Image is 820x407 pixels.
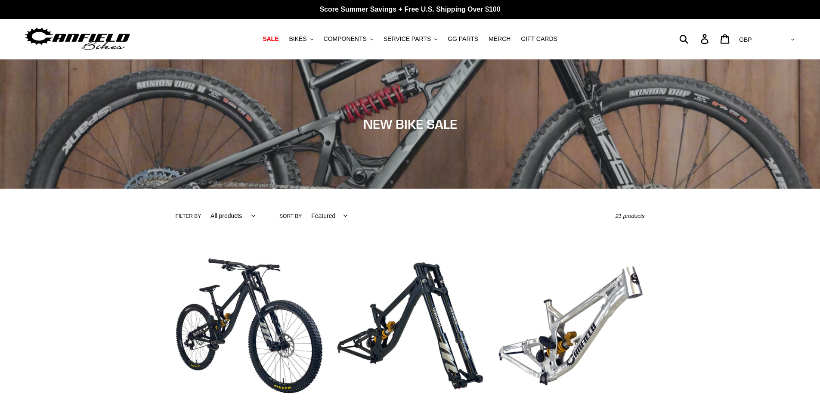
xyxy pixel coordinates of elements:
[319,33,378,45] button: COMPONENTS
[616,213,645,219] span: 21 products
[484,33,515,45] a: MERCH
[324,35,367,43] span: COMPONENTS
[379,33,442,45] button: SERVICE PARTS
[289,35,306,43] span: BIKES
[517,33,562,45] a: GIFT CARDS
[489,35,511,43] span: MERCH
[263,35,278,43] span: SALE
[448,35,478,43] span: GG PARTS
[279,212,302,220] label: Sort by
[363,116,457,132] span: NEW BIKE SALE
[684,29,706,48] input: Search
[285,33,317,45] button: BIKES
[258,33,283,45] a: SALE
[176,212,201,220] label: Filter by
[521,35,557,43] span: GIFT CARDS
[24,25,131,53] img: Canfield Bikes
[443,33,483,45] a: GG PARTS
[384,35,431,43] span: SERVICE PARTS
